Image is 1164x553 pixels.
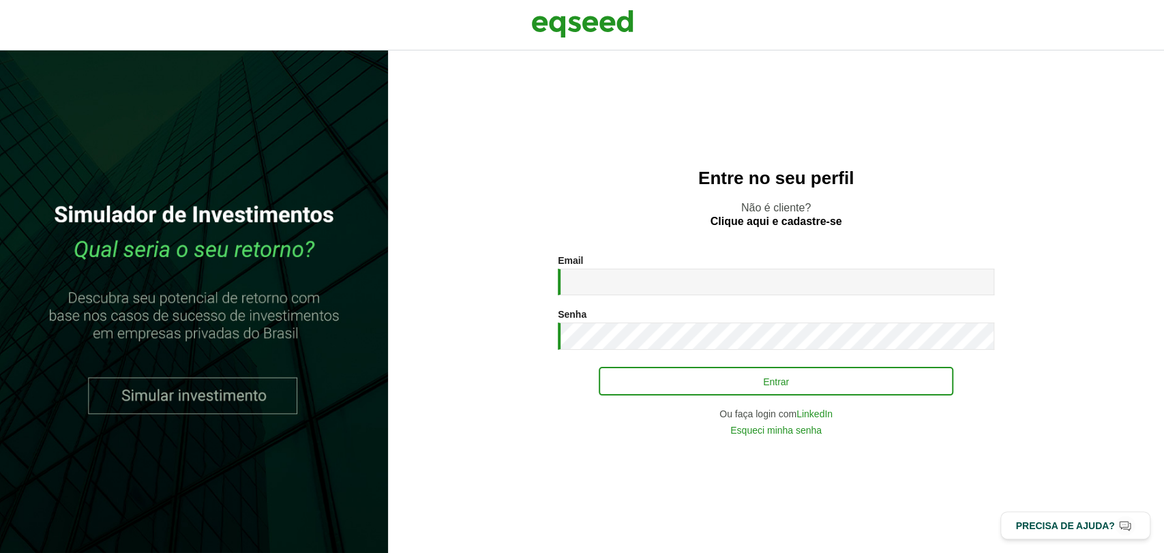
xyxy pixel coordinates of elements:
a: Clique aqui e cadastre-se [711,216,842,227]
div: Ou faça login com [558,409,994,419]
button: Entrar [599,367,953,395]
h2: Entre no seu perfil [415,168,1137,188]
p: Não é cliente? [415,201,1137,227]
a: LinkedIn [796,409,833,419]
img: EqSeed Logo [531,7,633,41]
label: Email [558,256,583,265]
a: Esqueci minha senha [730,425,822,435]
label: Senha [558,310,586,319]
